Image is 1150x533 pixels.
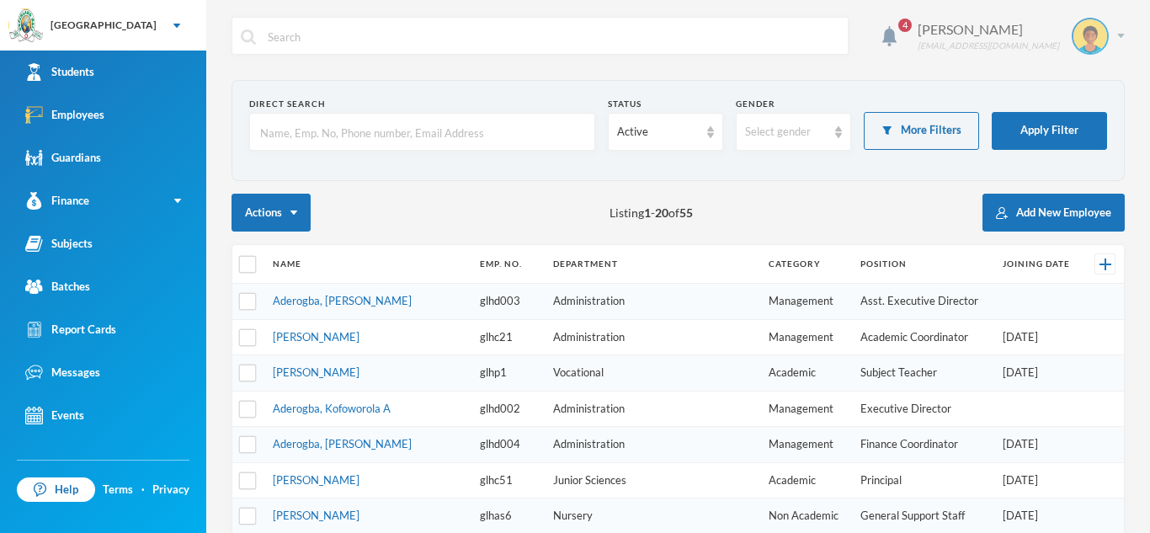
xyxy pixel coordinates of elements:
td: Executive Director [852,391,994,427]
div: Messages [25,364,100,381]
div: Gender [736,98,851,110]
div: Finance [25,192,89,210]
td: [DATE] [994,462,1083,498]
td: Management [760,427,852,463]
div: Subjects [25,235,93,253]
th: Name [264,245,471,284]
td: Administration [545,427,760,463]
td: [DATE] [994,319,1083,355]
td: Academic [760,462,852,498]
div: Status [608,98,723,110]
button: More Filters [864,112,979,150]
div: Guardians [25,149,101,167]
td: Vocational [545,355,760,392]
a: Privacy [152,482,189,498]
b: 20 [655,205,668,220]
th: Emp. No. [471,245,545,284]
a: Aderogba, [PERSON_NAME] [273,294,412,307]
input: Search [266,18,839,56]
button: Add New Employee [982,194,1125,232]
img: search [241,29,256,45]
a: [PERSON_NAME] [273,330,359,344]
th: Category [760,245,852,284]
div: Select gender [745,124,827,141]
span: 4 [898,19,912,32]
div: [GEOGRAPHIC_DATA] [51,18,157,33]
td: Academic Coordinator [852,319,994,355]
td: Asst. Executive Director [852,284,994,320]
button: Actions [232,194,311,232]
a: [PERSON_NAME] [273,365,359,379]
th: Position [852,245,994,284]
a: Terms [103,482,133,498]
div: Direct Search [249,98,595,110]
td: Management [760,319,852,355]
td: glhd002 [471,391,545,427]
a: Aderogba, [PERSON_NAME] [273,437,412,450]
td: Junior Sciences [545,462,760,498]
div: Students [25,63,94,81]
th: Joining Date [994,245,1083,284]
td: [DATE] [994,355,1083,392]
div: · [141,482,145,498]
img: logo [9,9,43,43]
b: 1 [644,205,651,220]
img: + [1099,259,1111,270]
div: Batches [25,278,90,296]
div: Active [617,124,699,141]
td: Management [760,284,852,320]
button: Apply Filter [992,112,1107,150]
div: Report Cards [25,321,116,338]
th: Department [545,245,760,284]
a: [PERSON_NAME] [273,509,359,522]
div: Employees [25,106,104,124]
td: Principal [852,462,994,498]
td: glhd004 [471,427,545,463]
img: STUDENT [1073,19,1107,53]
td: [DATE] [994,427,1083,463]
a: Aderogba, Kofoworola A [273,402,391,415]
td: glhc51 [471,462,545,498]
td: Administration [545,284,760,320]
span: Listing - of [610,204,693,221]
td: Management [760,391,852,427]
a: [PERSON_NAME] [273,473,359,487]
b: 55 [679,205,693,220]
td: glhd003 [471,284,545,320]
td: Academic [760,355,852,392]
div: [PERSON_NAME] [918,19,1059,40]
td: Finance Coordinator [852,427,994,463]
td: glhp1 [471,355,545,392]
div: [EMAIL_ADDRESS][DOMAIN_NAME] [918,40,1059,52]
td: Subject Teacher [852,355,994,392]
td: Administration [545,319,760,355]
input: Name, Emp. No, Phone number, Email Address [258,114,586,152]
div: Events [25,407,84,424]
td: glhc21 [471,319,545,355]
a: Help [17,477,95,503]
td: Administration [545,391,760,427]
